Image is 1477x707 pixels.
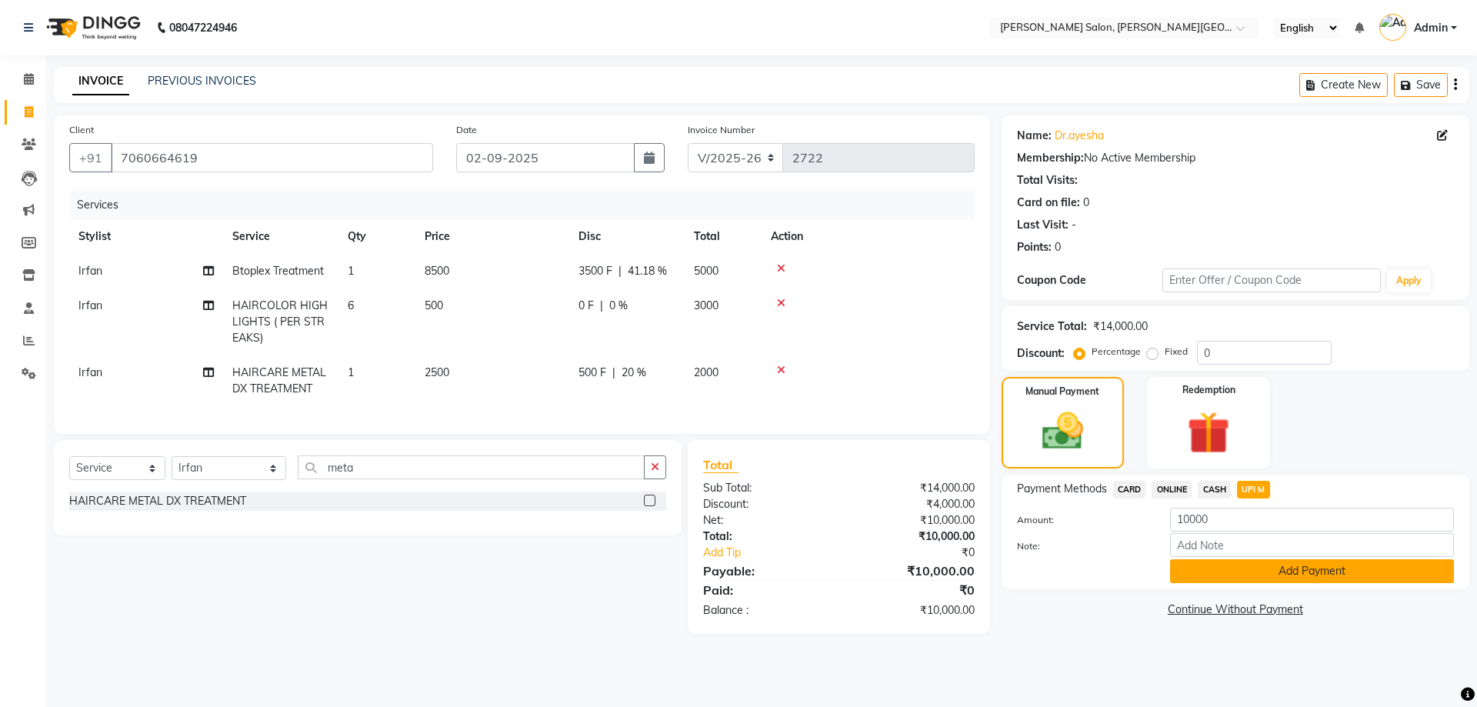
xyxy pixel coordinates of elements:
[692,529,839,545] div: Total:
[692,496,839,512] div: Discount:
[1113,481,1146,499] span: CARD
[1017,239,1052,255] div: Points:
[694,298,718,312] span: 3000
[839,512,985,529] div: ₹10,000.00
[1055,239,1061,255] div: 0
[692,545,863,561] a: Add Tip
[578,365,606,381] span: 500 F
[839,581,985,599] div: ₹0
[578,298,594,314] span: 0 F
[71,191,986,219] div: Services
[569,219,685,254] th: Disc
[1017,128,1052,144] div: Name:
[78,264,102,278] span: Irfan
[223,219,338,254] th: Service
[456,123,477,137] label: Date
[111,143,433,172] input: Search by Name/Mobile/Email/Code
[609,298,628,314] span: 0 %
[692,581,839,599] div: Paid:
[1017,172,1078,188] div: Total Visits:
[1394,73,1448,97] button: Save
[425,298,443,312] span: 500
[839,496,985,512] div: ₹4,000.00
[232,298,328,345] span: HAIRCOLOR HIGHLIGHTS ( PER STREAKS)
[1414,20,1448,36] span: Admin
[69,219,223,254] th: Stylist
[1017,217,1069,233] div: Last Visit:
[839,602,985,619] div: ₹10,000.00
[1025,385,1099,399] label: Manual Payment
[169,6,237,49] b: 08047224946
[692,602,839,619] div: Balance :
[1387,269,1431,292] button: Apply
[628,263,667,279] span: 41.18 %
[688,123,755,137] label: Invoice Number
[1174,406,1243,459] img: _gift.svg
[348,298,354,312] span: 6
[1029,408,1096,455] img: _cash.svg
[694,264,718,278] span: 5000
[1237,481,1270,499] span: UPI M
[618,263,622,279] span: |
[148,74,256,88] a: PREVIOUS INVOICES
[578,263,612,279] span: 3500 F
[1005,602,1466,618] a: Continue Without Payment
[1182,383,1235,397] label: Redemption
[1299,73,1388,97] button: Create New
[692,562,839,580] div: Payable:
[1170,559,1454,583] button: Add Payment
[1152,481,1192,499] span: ONLINE
[839,562,985,580] div: ₹10,000.00
[78,365,102,379] span: Irfan
[762,219,975,254] th: Action
[348,365,354,379] span: 1
[685,219,762,254] th: Total
[692,480,839,496] div: Sub Total:
[1072,217,1076,233] div: -
[425,365,449,379] span: 2500
[692,512,839,529] div: Net:
[1017,195,1080,211] div: Card on file:
[78,298,102,312] span: Irfan
[1198,481,1231,499] span: CASH
[1017,272,1162,288] div: Coupon Code
[1005,513,1159,527] label: Amount:
[863,545,985,561] div: ₹0
[232,264,324,278] span: Btoplex Treatment
[69,493,246,509] div: HAIRCARE METAL DX TREATMENT
[1017,150,1084,166] div: Membership:
[694,365,718,379] span: 2000
[1170,533,1454,557] input: Add Note
[425,264,449,278] span: 8500
[39,6,145,49] img: logo
[703,457,738,473] span: Total
[1017,318,1087,335] div: Service Total:
[839,480,985,496] div: ₹14,000.00
[1005,539,1159,553] label: Note:
[1162,268,1381,292] input: Enter Offer / Coupon Code
[1017,150,1454,166] div: No Active Membership
[338,219,415,254] th: Qty
[600,298,603,314] span: |
[1379,14,1406,41] img: Admin
[1017,481,1107,497] span: Payment Methods
[1092,345,1141,359] label: Percentage
[839,529,985,545] div: ₹10,000.00
[1170,508,1454,532] input: Amount
[69,123,94,137] label: Client
[72,68,129,95] a: INVOICE
[69,143,112,172] button: +91
[1165,345,1188,359] label: Fixed
[1055,128,1104,144] a: Dr.ayesha
[622,365,646,381] span: 20 %
[298,455,645,479] input: Search or Scan
[1017,345,1065,362] div: Discount:
[348,264,354,278] span: 1
[232,365,326,395] span: HAIRCARE METAL DX TREATMENT
[1093,318,1148,335] div: ₹14,000.00
[612,365,615,381] span: |
[1083,195,1089,211] div: 0
[415,219,569,254] th: Price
